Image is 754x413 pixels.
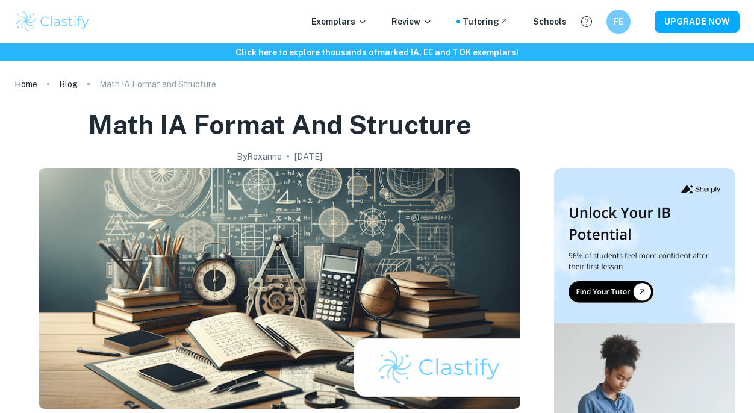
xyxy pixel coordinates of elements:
a: Blog [59,76,78,93]
a: Home [14,76,37,93]
button: UPGRADE NOW [655,11,740,33]
p: Review [391,15,432,28]
p: Exemplars [311,15,367,28]
button: FE [606,10,631,34]
button: Help and Feedback [576,11,597,32]
p: • [287,150,290,163]
img: Math IA Format and Structure cover image [39,168,520,409]
h2: By Roxanne [237,150,282,163]
h2: [DATE] [294,150,322,163]
img: Clastify logo [14,10,91,34]
a: Schools [533,15,567,28]
p: Math IA Format and Structure [99,78,216,91]
h1: Math IA Format and Structure [88,107,472,143]
h6: Click here to explore thousands of marked IA, EE and TOK exemplars ! [2,46,752,59]
a: Tutoring [463,15,509,28]
h6: FE [612,15,626,28]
